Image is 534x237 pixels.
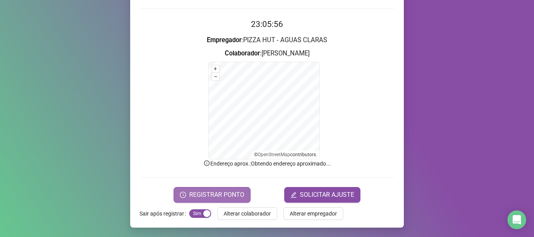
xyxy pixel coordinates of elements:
[224,209,271,218] span: Alterar colaborador
[207,36,242,44] strong: Empregador
[140,207,189,220] label: Sair após registrar
[174,187,251,203] button: REGISTRAR PONTO
[507,210,526,229] div: Open Intercom Messenger
[283,207,343,220] button: Alterar empregador
[180,192,186,198] span: clock-circle
[290,209,337,218] span: Alterar empregador
[140,159,394,168] p: Endereço aprox. : Obtendo endereço aproximado...
[258,152,290,157] a: OpenStreetMap
[140,35,394,45] h3: : PIZZA HUT - AGUAS CLARAS
[212,65,219,73] button: +
[300,190,354,200] span: SOLICITAR AJUSTE
[140,48,394,59] h3: : [PERSON_NAME]
[284,187,360,203] button: editSOLICITAR AJUSTE
[254,152,317,157] li: © contributors.
[212,73,219,80] button: –
[251,20,283,29] time: 23:05:56
[290,192,297,198] span: edit
[217,207,277,220] button: Alterar colaborador
[189,190,244,200] span: REGISTRAR PONTO
[203,160,210,167] span: info-circle
[225,50,260,57] strong: Colaborador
